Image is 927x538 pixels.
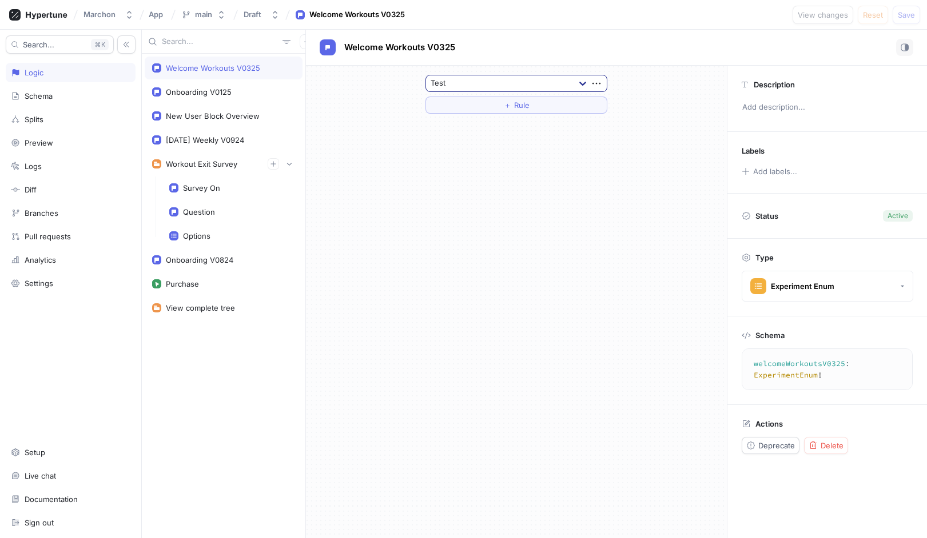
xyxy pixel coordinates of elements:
[25,495,78,504] div: Documentation
[898,11,915,18] span: Save
[25,208,58,218] div: Branches
[754,80,795,89] p: Description
[755,208,778,224] p: Status
[25,115,43,124] div: Splits
[166,255,233,264] div: Onboarding V0824
[25,162,42,171] div: Logs
[25,91,53,101] div: Schema
[162,36,278,47] input: Search...
[804,437,848,454] button: Delete
[239,5,284,24] button: Draft
[177,5,230,24] button: main
[344,43,455,52] span: Welcome Workouts V0325
[888,211,908,221] div: Active
[758,442,795,449] span: Deprecate
[23,41,54,48] span: Search...
[755,331,785,340] p: Schema
[742,146,765,155] p: Labels
[425,97,607,114] button: ＋Rule
[25,255,56,264] div: Analytics
[25,471,56,480] div: Live chat
[747,354,927,385] textarea: welcomeWorkoutsV0325: ExperimentEnum!
[166,159,237,168] div: Workout Exit Survey
[821,442,844,449] span: Delete
[6,489,136,509] a: Documentation
[183,231,210,240] div: Options
[514,102,530,109] span: Rule
[244,10,261,19] div: Draft
[166,279,199,288] div: Purchase
[858,6,888,24] button: Reset
[166,303,235,312] div: View complete tree
[309,9,405,21] div: Welcome Workouts V0325
[771,282,834,291] div: Experiment Enum
[183,207,215,216] div: Question
[504,102,511,109] span: ＋
[893,6,920,24] button: Save
[742,437,799,454] button: Deprecate
[195,10,212,19] div: main
[6,35,114,54] button: Search...K
[166,87,232,97] div: Onboarding V0125
[25,518,54,527] div: Sign out
[79,5,138,24] button: Marchon
[83,10,116,19] div: Marchon
[25,138,53,147] div: Preview
[183,183,220,192] div: Survey On
[166,111,260,121] div: New User Block Overview
[755,253,774,262] p: Type
[25,185,37,194] div: Diff
[166,63,260,73] div: Welcome Workouts V0325
[738,164,801,179] button: Add labels...
[91,39,109,50] div: K
[798,11,848,18] span: View changes
[793,6,853,24] button: View changes
[25,448,45,457] div: Setup
[25,232,71,241] div: Pull requests
[166,135,244,144] div: [DATE] Weekly V0924
[737,98,917,117] p: Add description...
[863,11,883,18] span: Reset
[742,271,913,302] button: Experiment Enum
[25,279,53,288] div: Settings
[25,68,43,77] div: Logic
[149,10,163,18] span: App
[755,419,783,428] p: Actions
